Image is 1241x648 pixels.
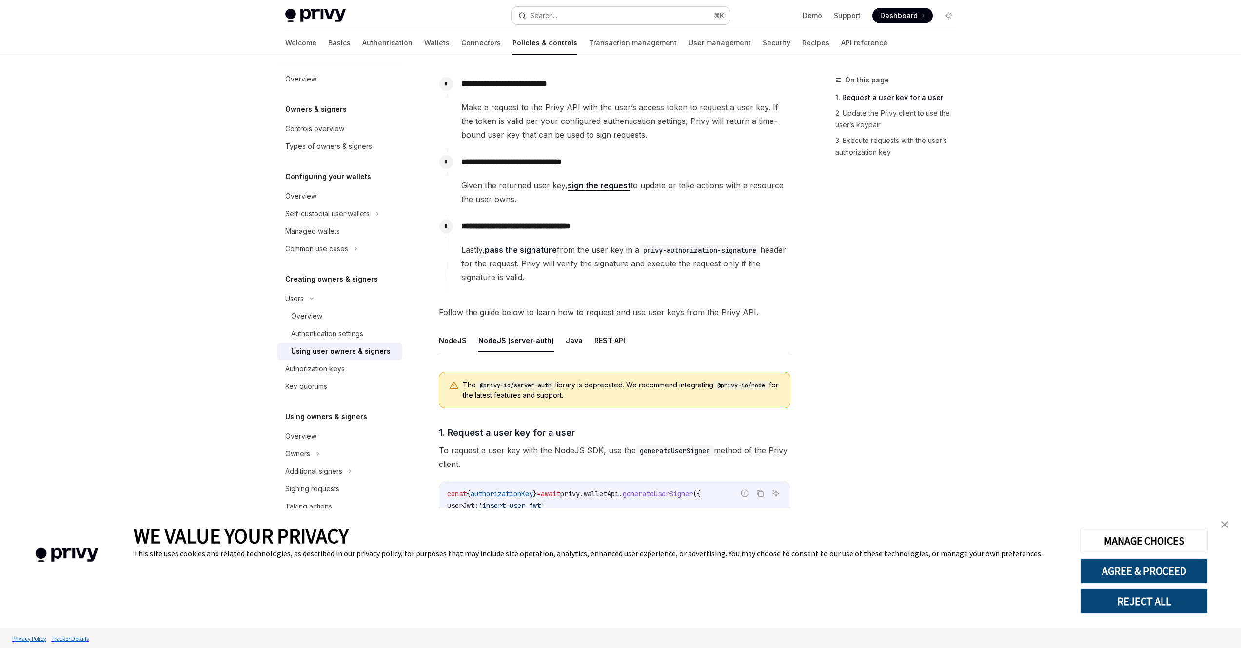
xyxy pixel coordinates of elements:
img: close banner [1221,521,1228,528]
a: API reference [841,31,887,55]
span: 'insert-user-jwt' [478,501,545,510]
button: Java [566,329,583,352]
button: Toggle dark mode [941,8,956,23]
div: Key quorums [285,381,327,392]
div: Taking actions [285,501,332,512]
a: Using user owners & signers [277,343,402,360]
span: await [541,489,560,498]
span: The library is deprecated. We recommend integrating for the latest features and support. [463,380,780,400]
span: privy [560,489,580,498]
span: . [580,489,584,498]
code: @privy-io/server-auth [476,381,555,390]
span: To request a user key with the NodeJS SDK, use the method of the Privy client. [439,444,790,471]
a: Managed wallets [277,223,402,240]
div: Signing requests [285,483,339,495]
span: Make a request to the Privy API with the user’s access token to request a user key. If the token ... [461,101,790,142]
div: Overview [285,430,316,442]
a: Overview [277,307,402,325]
code: generateUserSigner [636,445,714,456]
a: Overview [277,427,402,445]
h5: Configuring your wallets [285,171,371,182]
div: Additional signers [285,466,342,477]
a: Welcome [285,31,316,55]
span: } [533,489,537,498]
span: walletApi [584,489,619,498]
a: sign the request [568,181,630,191]
h5: Using owners & signers [285,411,367,423]
button: NodeJS [439,329,467,352]
h5: Creating owners & signers [285,273,378,285]
a: Dashboard [872,8,933,23]
a: pass the signature [485,245,557,255]
span: userJwt: [447,501,478,510]
div: Types of owners & signers [285,141,372,152]
a: Key quorums [277,378,402,395]
div: Search... [530,10,557,21]
a: Authentication settings [277,325,402,343]
svg: Warning [449,381,459,391]
a: Overview [277,70,402,88]
span: Follow the guide below to learn how to request and use user keys from the Privy API. [439,305,790,319]
a: Support [834,11,861,20]
div: Overview [285,190,316,202]
span: On this page [845,74,889,86]
div: Authorization keys [285,363,345,375]
a: Policies & controls [512,31,577,55]
div: Using user owners & signers [291,345,391,357]
button: Copy the contents from the code block [754,487,767,500]
span: Dashboard [880,11,918,20]
a: Privacy Policy [10,630,49,647]
a: Overview [277,187,402,205]
a: Demo [803,11,822,20]
a: Transaction management [589,31,677,55]
a: Tracker Details [49,630,91,647]
a: 2. Update the Privy client to use the user’s keypair [835,105,964,133]
div: Users [285,293,304,304]
a: 3. Execute requests with the user’s authorization key [835,133,964,160]
img: light logo [285,9,346,22]
button: REJECT ALL [1080,588,1208,614]
a: Recipes [802,31,829,55]
div: Managed wallets [285,225,340,237]
a: Controls overview [277,120,402,138]
button: MANAGE CHOICES [1080,528,1208,553]
a: Connectors [461,31,501,55]
a: Taking actions [277,498,402,515]
img: company logo [15,534,119,576]
a: Basics [328,31,351,55]
code: privy-authorization-signature [639,245,760,256]
a: Wallets [424,31,450,55]
span: const [447,489,467,498]
a: Types of owners & signers [277,138,402,155]
div: Common use cases [285,243,348,255]
button: REST API [594,329,625,352]
a: Authorization keys [277,360,402,378]
div: Overview [285,73,316,85]
a: Signing requests [277,480,402,498]
div: Owners [285,448,310,460]
button: AGREE & PROCEED [1080,558,1208,584]
span: authorizationKey [471,489,533,498]
button: NodeJS (server-auth) [478,329,554,352]
span: = [537,489,541,498]
span: Lastly, from the user key in a header for the request. Privy will verify the signature and execut... [461,243,790,284]
h5: Owners & signers [285,103,347,115]
div: Overview [291,310,322,322]
div: Self-custodial user wallets [285,208,370,220]
span: . [619,489,623,498]
a: close banner [1215,515,1235,534]
button: Report incorrect code [738,487,751,500]
a: 1. Request a user key for a user [835,90,964,105]
span: WE VALUE YOUR PRIVACY [134,523,349,548]
span: 1. Request a user key for a user [439,426,575,439]
span: ({ [693,489,701,498]
a: Security [763,31,790,55]
div: This site uses cookies and related technologies, as described in our privacy policy, for purposes... [134,548,1065,558]
span: ⌘ K [714,12,724,20]
button: Search...⌘K [512,7,730,24]
span: { [467,489,471,498]
span: generateUserSigner [623,489,693,498]
div: Controls overview [285,123,344,135]
a: User management [689,31,751,55]
span: Given the returned user key, to update or take actions with a resource the user owns. [461,179,790,206]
